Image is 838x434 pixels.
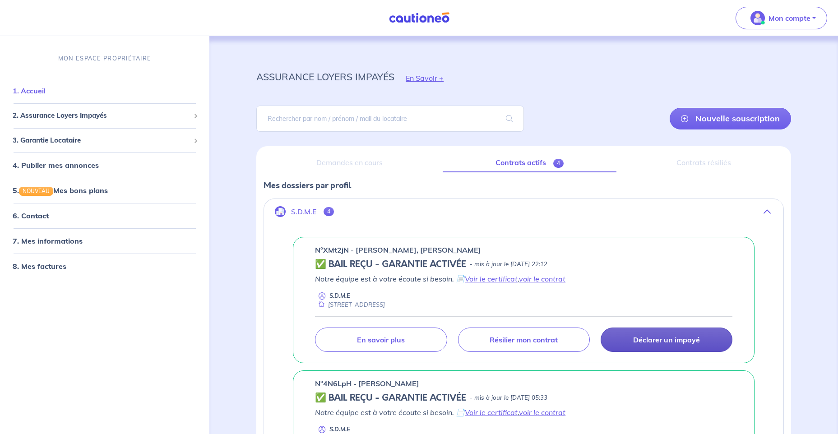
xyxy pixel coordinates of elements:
[13,262,66,271] a: 8. Mes factures
[4,132,206,149] div: 3. Garantie Locataire
[633,335,700,344] p: Déclarer un impayé
[13,111,190,121] span: 2. Assurance Loyers Impayés
[519,274,565,283] a: voir le contrat
[324,207,334,216] span: 4
[458,328,590,352] a: Résilier mon contrat
[329,425,350,434] p: S.D.M.E
[315,273,732,284] p: Notre équipe est à votre écoute si besoin. 📄 ,
[13,161,99,170] a: 4. Publier mes annonces
[4,207,206,225] div: 6. Contact
[13,135,190,146] span: 3. Garantie Locataire
[394,65,455,91] button: En Savoir +
[291,208,316,216] p: S.D.M.E
[315,407,732,418] p: Notre équipe est à votre écoute si besoin. 📄 ,
[357,335,405,344] p: En savoir plus
[495,106,524,131] span: search
[519,408,565,417] a: voir le contrat
[385,12,453,23] img: Cautioneo
[329,291,350,300] p: S.D.M.E
[601,328,732,352] a: Déclarer un impayé
[315,300,385,309] div: [STREET_ADDRESS]
[256,69,394,85] p: assurance loyers impayés
[315,328,447,352] a: En savoir plus
[58,54,151,63] p: MON ESPACE PROPRIÉTAIRE
[315,245,481,255] p: n°XMt2jN - [PERSON_NAME], [PERSON_NAME]
[736,7,827,29] button: illu_account_valid_menu.svgMon compte
[315,378,419,389] p: n°4N6LpH - [PERSON_NAME]
[13,237,83,246] a: 7. Mes informations
[4,181,206,199] div: 5.NOUVEAUMes bons plans
[264,201,783,222] button: S.D.M.E4
[769,13,810,23] p: Mon compte
[465,408,518,417] a: Voir le certificat
[4,107,206,125] div: 2. Assurance Loyers Impayés
[4,258,206,276] div: 8. Mes factures
[315,259,732,270] div: state: CONTRACT-VALIDATED, Context: NEW,CHOOSE-CERTIFICATE,RELATIONSHIP,LESSOR-DOCUMENTS
[750,11,765,25] img: illu_account_valid_menu.svg
[315,392,466,403] h5: ✅ BAIL REÇU - GARANTIE ACTIVÉE
[4,156,206,174] div: 4. Publier mes annonces
[470,393,547,402] p: - mis à jour le [DATE] 05:33
[553,159,564,168] span: 4
[13,186,108,195] a: 5.NOUVEAUMes bons plans
[275,206,286,217] img: illu_company.svg
[470,260,547,269] p: - mis à jour le [DATE] 22:12
[13,212,49,221] a: 6. Contact
[13,86,46,95] a: 1. Accueil
[4,82,206,100] div: 1. Accueil
[315,259,466,270] h5: ✅ BAIL REÇU - GARANTIE ACTIVÉE
[465,274,518,283] a: Voir le certificat
[264,180,784,191] p: Mes dossiers par profil
[315,392,732,403] div: state: CONTRACT-VALIDATED, Context: NEW,MAYBE-CERTIFICATE,ALONE,LESSOR-DOCUMENTS
[490,335,558,344] p: Résilier mon contrat
[443,153,616,172] a: Contrats actifs4
[256,106,523,132] input: Rechercher par nom / prénom / mail du locataire
[4,232,206,250] div: 7. Mes informations
[670,108,791,129] a: Nouvelle souscription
